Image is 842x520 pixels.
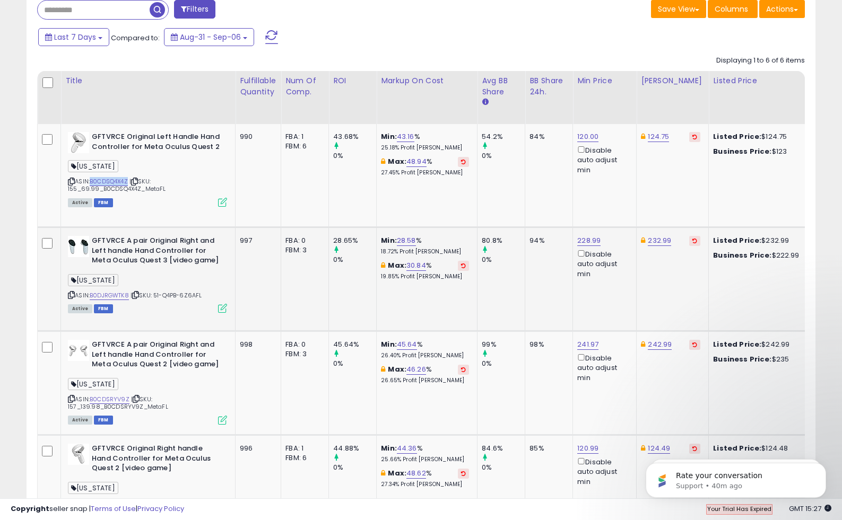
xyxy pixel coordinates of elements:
a: 124.75 [648,131,669,142]
div: 84% [529,132,565,142]
div: % [381,132,469,152]
b: Max: [388,364,406,374]
div: ROI [333,75,372,86]
div: Avg BB Share [482,75,520,98]
a: 30.84 [406,260,426,271]
p: 25.66% Profit [PERSON_NAME] [381,456,469,463]
a: 46.26 [406,364,426,375]
div: 98% [529,340,565,349]
div: FBM: 3 [285,349,320,359]
b: GFTVRCE A pair Original Right and Left handle Hand Controller for Meta Oculus Quest 2 [video game] [92,340,221,372]
div: $235 [713,355,801,364]
a: 228.99 [577,235,601,246]
a: 48.62 [406,468,426,479]
a: B0CDSRYV9Z [90,395,129,404]
span: [US_STATE] [68,274,118,286]
img: 31t9C2rg2cL._SL40_.jpg [68,340,89,361]
span: FBM [94,198,113,207]
a: 242.99 [648,339,672,350]
a: 241.97 [577,339,598,350]
div: % [381,157,469,177]
b: Min: [381,131,397,142]
div: Listed Price [713,75,805,86]
span: All listings currently available for purchase on Amazon [68,416,92,425]
div: % [381,261,469,280]
b: GFTVRCE A pair Original Right and Left handle Hand Controller for Meta Oculus Quest 3 [video game] [92,236,221,268]
div: % [381,236,469,255]
a: 232.99 [648,235,671,246]
div: FBM: 6 [285,453,320,463]
p: 19.85% Profit [PERSON_NAME] [381,273,469,280]
b: Min: [381,339,397,349]
span: FBM [94,304,113,313]
div: 54.2% [482,132,525,142]
b: Max: [388,156,406,166]
div: ASIN: [68,236,227,312]
div: [PERSON_NAME] [641,75,704,86]
th: The percentage added to the cost of goods (COGS) that forms the calculator for Min & Max prices. [377,71,478,124]
b: Min: [381,235,397,245]
button: Last 7 Days [38,28,109,46]
div: $242.99 [713,340,801,349]
a: 48.94 [406,156,427,167]
b: Listed Price: [713,131,761,142]
img: 318zId7r+hL._SL40_.jpg [68,444,89,465]
div: Markup on Cost [381,75,473,86]
img: 31-Vy0KSI9L._SL40_.jpg [68,132,89,153]
div: 43.68% [333,132,376,142]
iframe: Intercom notifications message [630,440,842,515]
div: BB Share 24h. [529,75,568,98]
div: FBA: 1 [285,132,320,142]
div: Displaying 1 to 6 of 6 items [716,56,805,66]
a: 120.00 [577,131,598,142]
div: 28.65% [333,236,376,245]
div: seller snap | | [11,504,184,514]
div: Disable auto adjust min [577,144,628,175]
div: FBA: 0 [285,340,320,349]
div: ASIN: [68,132,227,206]
div: 85% [529,444,565,453]
b: Business Price: [713,354,771,364]
b: Listed Price: [713,339,761,349]
span: All listings currently available for purchase on Amazon [68,198,92,207]
span: Compared to: [111,33,160,43]
div: 0% [482,463,525,472]
div: Disable auto adjust min [577,456,628,487]
p: 26.65% Profit [PERSON_NAME] [381,377,469,384]
strong: Copyright [11,504,49,514]
div: 0% [333,463,376,472]
div: % [381,444,469,463]
div: % [381,469,469,488]
div: Num of Comp. [285,75,324,98]
div: 45.64% [333,340,376,349]
div: 0% [482,151,525,161]
div: Fulfillable Quantity [240,75,276,98]
span: | SKU: 51-Q4PB-6Z6AFL [131,291,202,299]
span: Last 7 Days [54,32,96,42]
span: Columns [715,4,748,14]
div: 0% [333,151,376,161]
button: Aug-31 - Sep-06 [164,28,254,46]
b: Business Price: [713,250,771,260]
span: [US_STATE] [68,160,118,172]
span: [US_STATE] [68,482,118,494]
div: $123 [713,147,801,156]
a: 28.58 [397,235,416,246]
div: 80.8% [482,236,525,245]
p: 27.34% Profit [PERSON_NAME] [381,481,469,488]
div: $232.99 [713,236,801,245]
img: 31P9kki5PTL._SL40_.jpg [68,236,89,257]
div: % [381,365,469,384]
div: $222.99 [713,251,801,260]
p: 18.72% Profit [PERSON_NAME] [381,248,469,255]
div: FBA: 0 [285,236,320,245]
div: ASIN: [68,340,227,424]
b: Max: [388,260,406,270]
div: 998 [240,340,273,349]
div: 44.88% [333,444,376,453]
b: Min: [381,443,397,453]
b: Max: [388,468,406,478]
div: FBM: 3 [285,245,320,255]
div: 99% [482,340,525,349]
